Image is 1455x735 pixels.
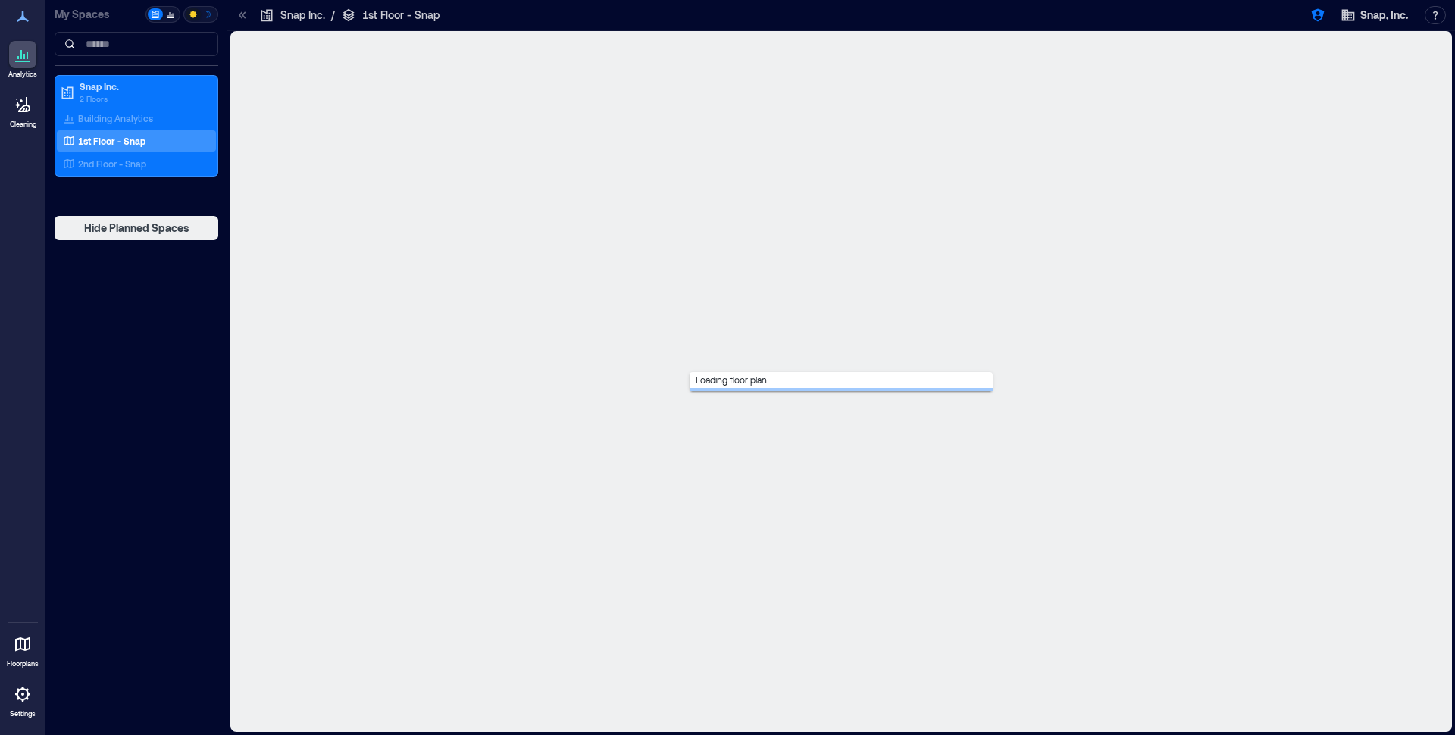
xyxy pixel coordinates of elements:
p: Cleaning [10,120,36,129]
p: 1st Floor - Snap [362,8,440,23]
p: / [331,8,335,23]
p: Analytics [8,70,37,79]
a: Settings [5,676,41,723]
a: Analytics [4,36,42,83]
p: Snap Inc. [80,80,207,92]
button: Hide Planned Spaces [55,216,218,240]
p: 2 Floors [80,92,207,105]
p: 1st Floor - Snap [78,135,145,147]
p: Settings [10,709,36,718]
a: Cleaning [4,86,42,133]
p: Building Analytics [78,112,153,124]
span: Loading floor plan... [690,368,778,391]
a: Floorplans [2,626,43,673]
button: Snap, Inc. [1336,3,1413,27]
span: Hide Planned Spaces [84,220,189,236]
p: My Spaces [55,7,142,22]
span: Snap, Inc. [1360,8,1408,23]
p: Floorplans [7,659,39,668]
p: Snap Inc. [280,8,325,23]
p: 2nd Floor - Snap [78,158,146,170]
